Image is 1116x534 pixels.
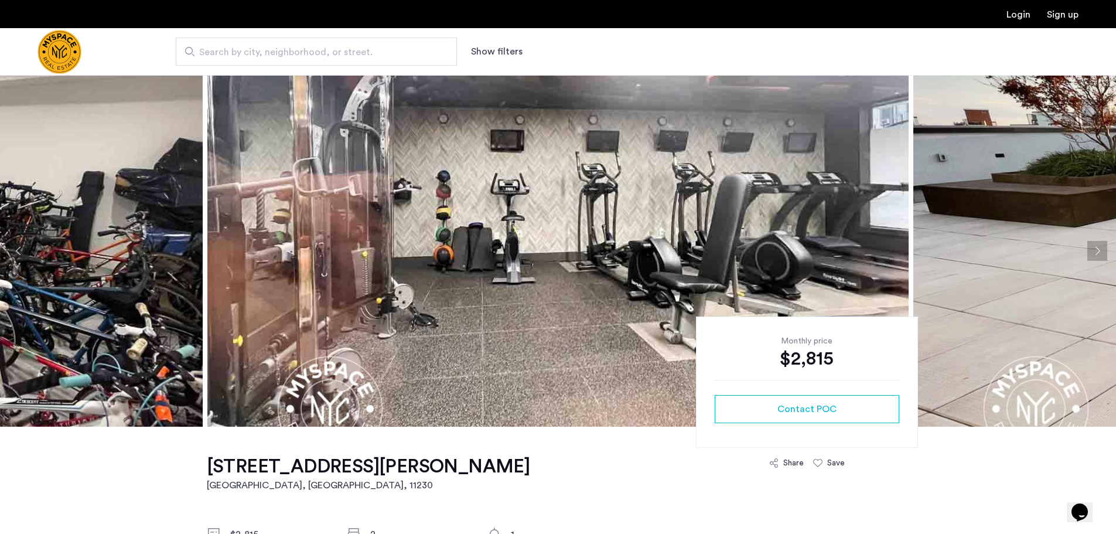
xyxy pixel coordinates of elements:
span: Contact POC [777,402,837,416]
a: Registration [1047,10,1079,19]
h2: [GEOGRAPHIC_DATA], [GEOGRAPHIC_DATA] , 11230 [207,478,530,492]
iframe: chat widget [1067,487,1104,522]
img: apartment [207,75,909,427]
a: Login [1006,10,1030,19]
button: Next apartment [1087,241,1107,261]
div: Save [827,457,845,469]
div: Share [783,457,804,469]
h1: [STREET_ADDRESS][PERSON_NAME] [207,455,530,478]
input: Apartment Search [176,38,457,66]
button: Previous apartment [9,241,29,261]
a: Cazamio Logo [37,30,81,74]
img: logo [37,30,81,74]
button: button [715,395,899,423]
button: Show or hide filters [471,45,523,59]
div: Monthly price [715,335,899,347]
a: [STREET_ADDRESS][PERSON_NAME][GEOGRAPHIC_DATA], [GEOGRAPHIC_DATA], 11230 [207,455,530,492]
div: $2,815 [715,347,899,370]
span: Search by city, neighborhood, or street. [199,45,424,59]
